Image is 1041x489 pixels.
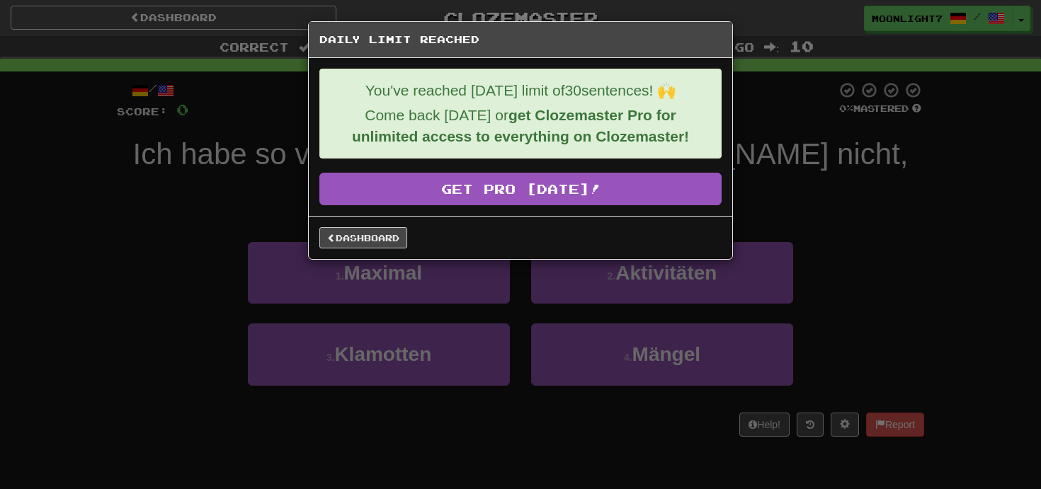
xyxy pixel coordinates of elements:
h5: Daily Limit Reached [319,33,722,47]
p: You've reached [DATE] limit of 30 sentences! 🙌 [331,80,710,101]
p: Come back [DATE] or [331,105,710,147]
strong: get Clozemaster Pro for unlimited access to everything on Clozemaster! [352,107,689,144]
a: Get Pro [DATE]! [319,173,722,205]
a: Dashboard [319,227,407,248]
